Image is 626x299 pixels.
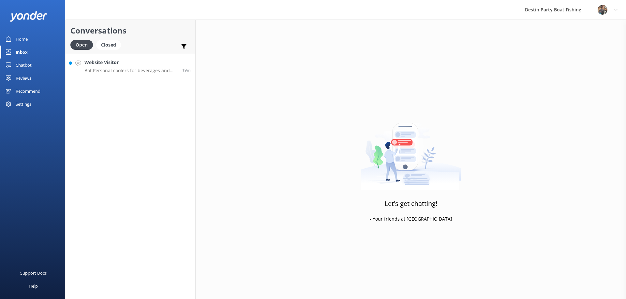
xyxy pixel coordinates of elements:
[70,41,96,48] a: Open
[29,279,38,292] div: Help
[16,85,40,98] div: Recommend
[96,41,124,48] a: Closed
[20,266,47,279] div: Support Docs
[182,67,190,73] span: Sep 18 2025 03:21pm (UTC -05:00) America/Cancun
[16,33,28,46] div: Home
[10,11,47,22] img: yonder-white-logo.png
[598,5,607,15] img: 250-1666038197.jpg
[385,198,437,209] h3: Let's get chatting!
[70,24,190,37] h2: Conversations
[16,59,32,72] div: Chatbot
[16,72,31,85] div: Reviews
[16,46,28,59] div: Inbox
[70,40,93,50] div: Open
[84,68,177,74] p: Bot: Personal coolers for beverages and food are accepted on the boat, but large ones should be l...
[96,40,121,50] div: Closed
[66,54,195,78] a: Website VisitorBot:Personal coolers for beverages and food are accepted on the boat, but large on...
[370,215,452,223] p: - Your friends at [GEOGRAPHIC_DATA]
[361,109,461,190] img: artwork of a man stealing a conversation from at giant smartphone
[16,98,31,111] div: Settings
[84,59,177,66] h4: Website Visitor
